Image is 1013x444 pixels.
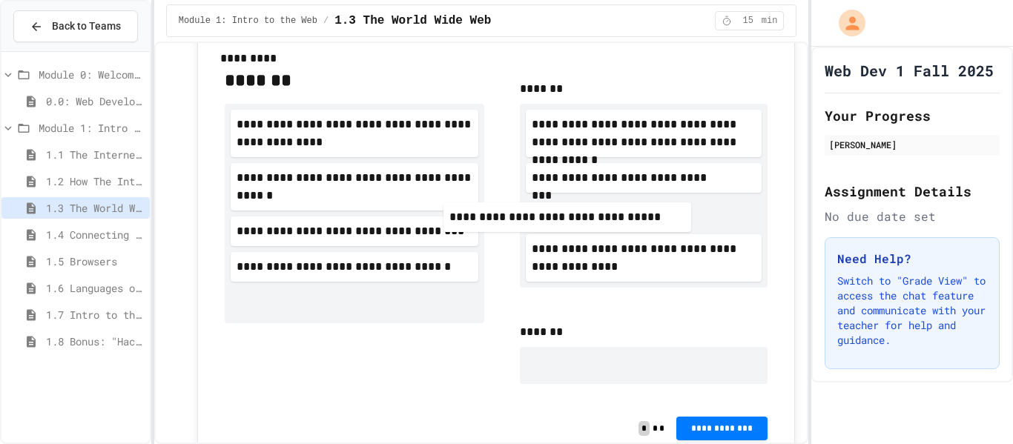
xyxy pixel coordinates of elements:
span: 1.8 Bonus: "Hacking" The Web [46,334,144,349]
p: Switch to "Grade View" to access the chat feature and communicate with your teacher for help and ... [837,274,987,348]
span: Back to Teams [52,19,121,34]
span: / [323,15,329,27]
span: 1.2 How The Internet Works [46,173,144,189]
span: 1.5 Browsers [46,254,144,269]
div: No due date set [825,208,1000,225]
span: Module 1: Intro to the Web [39,120,144,136]
span: min [762,15,778,27]
span: 1.7 Intro to the Web Review [46,307,144,322]
span: 15 [736,15,760,27]
span: Module 1: Intro to the Web [179,15,317,27]
div: [PERSON_NAME] [829,138,995,151]
div: My Account [823,6,869,40]
span: 1.1 The Internet and its Impact on Society [46,147,144,162]
span: 0.0: Web Development Syllabus [46,93,144,109]
span: 1.3 The World Wide Web [334,12,491,30]
h3: Need Help? [837,250,987,268]
h2: Assignment Details [825,181,1000,202]
h2: Your Progress [825,105,1000,126]
button: Back to Teams [13,10,138,42]
span: 1.6 Languages of the Web [46,280,144,296]
h1: Web Dev 1 Fall 2025 [825,60,994,81]
span: 1.4 Connecting to a Website [46,227,144,242]
span: 1.3 The World Wide Web [46,200,144,216]
span: Module 0: Welcome to Web Development [39,67,144,82]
